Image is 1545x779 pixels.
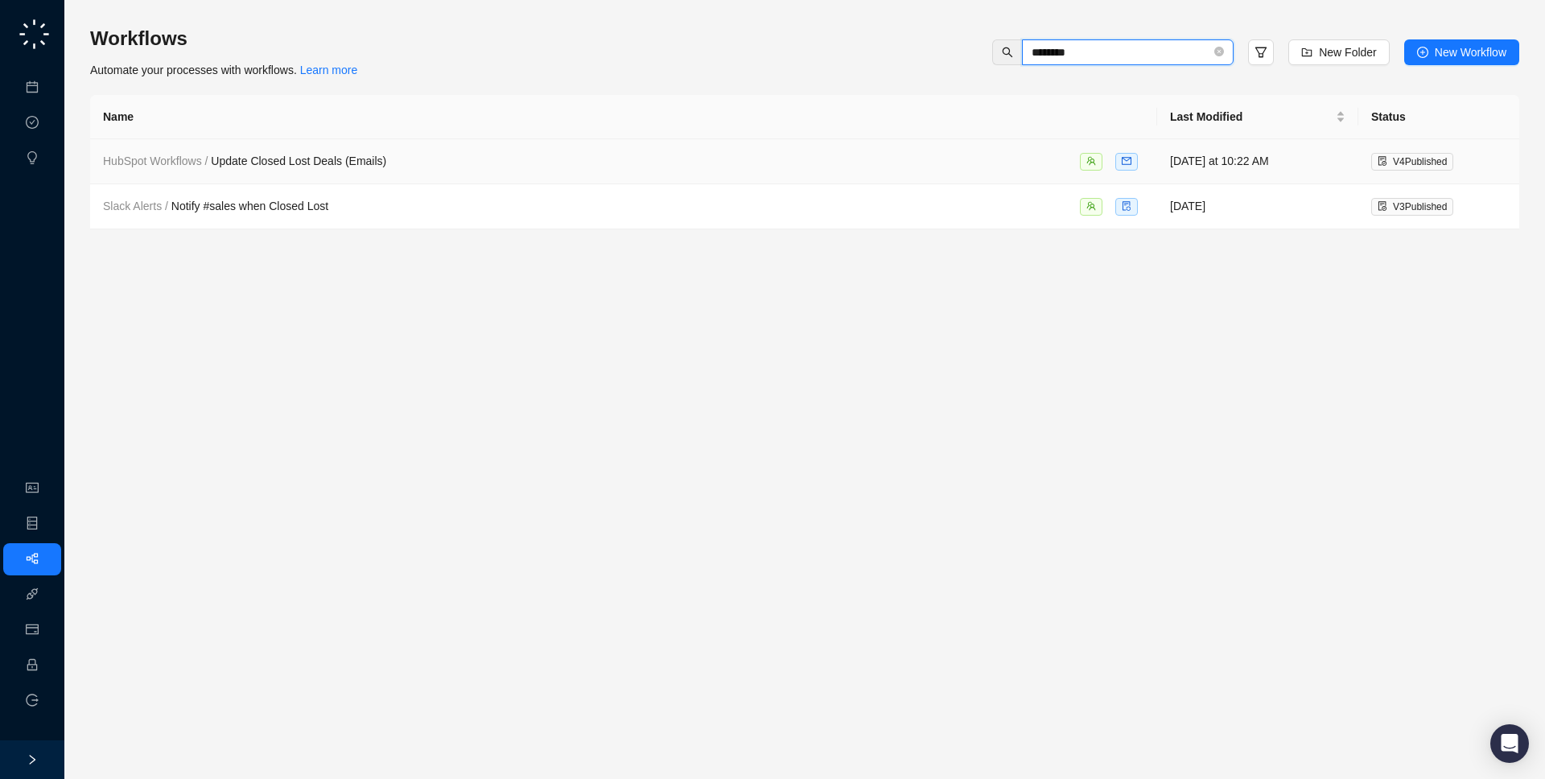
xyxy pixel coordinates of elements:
[1301,47,1312,58] span: folder-add
[1157,139,1358,184] td: [DATE] at 10:22 AM
[1393,156,1447,167] span: V 4 Published
[90,64,357,76] span: Automate your processes with workflows.
[1319,43,1377,61] span: New Folder
[103,200,171,212] span: Slack Alerts /
[1086,156,1096,166] span: team
[103,200,328,212] span: Notify #sales when Closed Lost
[1378,156,1387,166] span: file-done
[103,155,211,167] span: HubSpot Workflows /
[1122,201,1131,211] span: file-sync
[1157,184,1358,229] td: [DATE]
[1214,45,1224,60] span: close-circle
[16,16,52,52] img: logo-small-C4UdH2pc.png
[1378,201,1387,211] span: file-done
[1255,46,1267,59] span: filter
[1393,201,1447,212] span: V 3 Published
[90,26,357,52] h3: Workflows
[1122,156,1131,166] span: mail
[300,64,358,76] a: Learn more
[1404,39,1519,65] button: New Workflow
[1490,724,1529,763] div: Open Intercom Messenger
[1358,95,1519,139] th: Status
[1417,47,1428,58] span: plus-circle
[26,694,39,707] span: logout
[103,155,386,167] span: Update Closed Lost Deals (Emails)
[1288,39,1390,65] button: New Folder
[90,95,1157,139] th: Name
[1002,47,1013,58] span: search
[27,754,38,765] span: right
[1214,47,1224,56] span: close-circle
[1157,95,1358,139] th: Last Modified
[1170,108,1333,126] span: Last Modified
[1435,43,1506,61] span: New Workflow
[1086,201,1096,211] span: team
